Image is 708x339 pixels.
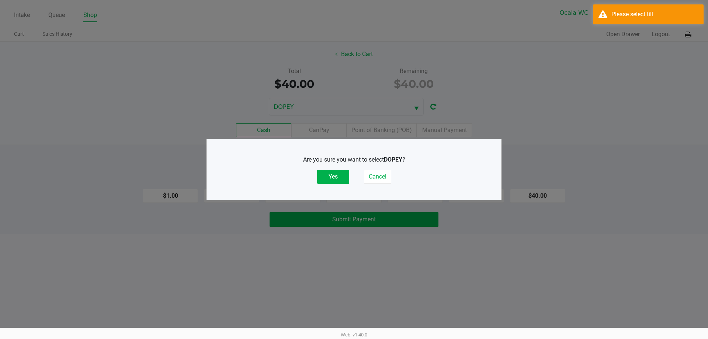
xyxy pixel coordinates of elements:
div: Please select till [611,10,698,19]
b: DOPEY [384,156,402,163]
span: Web: v1.40.0 [341,332,367,338]
button: Yes [317,170,349,184]
p: Are you sure you want to select ? [227,155,481,164]
button: Cancel [364,170,391,184]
